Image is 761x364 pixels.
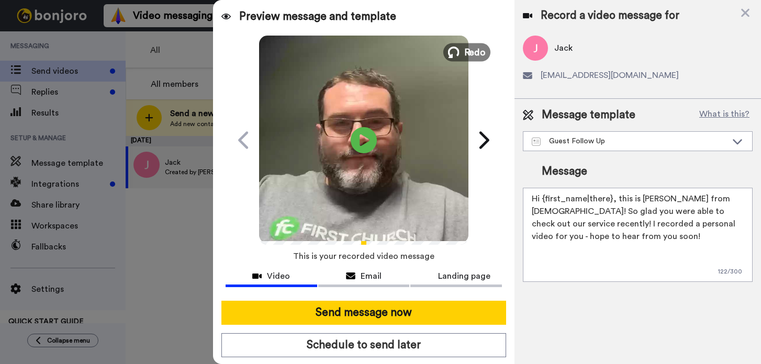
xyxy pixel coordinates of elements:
[293,245,434,268] span: This is your recorded video message
[541,69,679,82] span: [EMAIL_ADDRESS][DOMAIN_NAME]
[523,188,753,282] textarea: Hi {first_name|there}, this is [PERSON_NAME] from [DEMOGRAPHIC_DATA]! So glad you were able to ch...
[542,164,587,179] span: Message
[532,138,541,146] img: Message-temps.svg
[221,301,506,325] button: Send message now
[438,270,490,282] span: Landing page
[267,270,290,282] span: Video
[532,136,727,146] div: Guest Follow Up
[221,333,506,357] button: Schedule to send later
[696,107,753,123] button: What is this?
[542,107,635,123] span: Message template
[361,270,382,282] span: Email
